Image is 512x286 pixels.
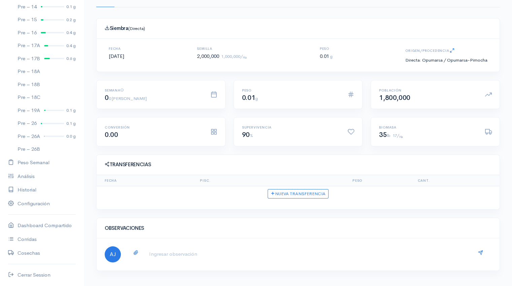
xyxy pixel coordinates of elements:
[242,126,340,129] h6: Supervivencia
[18,119,37,127] div: Pre – 26
[18,94,40,101] div: Pre – 18C
[18,145,40,153] div: Pre – 26B
[105,25,491,31] h4: Siembra
[312,47,341,64] div: 0.01
[66,120,76,127] div: 0.1 g
[109,96,147,101] small: 0 [PERSON_NAME]
[66,55,76,62] div: 0.6 g
[105,246,121,262] span: AJ
[405,47,487,55] h6: Origen/Procedencia
[268,189,329,199] button: Nueva Transferencia
[242,88,340,92] h6: Peso
[101,47,132,64] div: [DATE]
[18,29,37,37] div: Pre – 16
[18,3,37,11] div: Pre – 14
[105,162,491,168] h4: Transferencias
[379,131,390,139] span: 35
[105,225,491,231] h4: Observaciones
[66,42,76,49] div: 0.4 g
[18,107,40,114] div: Pre – 19A
[405,57,420,63] small: Directa
[97,175,197,186] th: Fecha
[197,47,247,50] h6: Semilla
[392,133,403,138] small: 17/
[197,175,298,186] th: Pisc.
[105,88,202,92] h6: Semana
[66,107,76,114] div: 0.1 g
[66,133,76,140] div: 0.0 g
[379,126,477,129] h6: Biomasa
[379,94,410,102] span: 1,800,000
[242,131,253,139] span: 90
[221,53,247,59] small: 1,000,000/
[379,88,477,92] h6: Población
[365,175,433,186] th: Cant.
[18,16,37,24] div: Pre – 15
[109,47,124,50] h6: Fecha
[387,133,390,138] small: lb
[18,55,40,63] div: Pre – 17B
[105,126,202,129] h6: Conversión
[405,57,487,64] div: : Opumarsa / Opumarsa-Pimocha
[18,133,40,140] div: Pre – 26A
[255,96,258,101] small: g
[105,131,118,139] span: 0.00
[66,29,76,36] div: 0.4 g
[18,68,40,75] div: Pre – 18A
[330,54,333,59] span: g
[18,42,40,49] div: Pre – 17A
[399,135,403,139] sub: Ha
[128,26,145,31] small: (Directa)
[298,175,366,186] th: Peso
[105,94,147,102] span: 0
[243,56,247,60] sub: Ha
[66,3,76,10] div: 0.1 g
[320,47,333,50] h6: Peso
[242,94,258,102] span: 0.01
[18,81,40,88] div: Pre – 18B
[189,47,255,64] div: 2,000,000
[250,133,253,138] small: %
[66,16,76,23] div: 0.2 g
